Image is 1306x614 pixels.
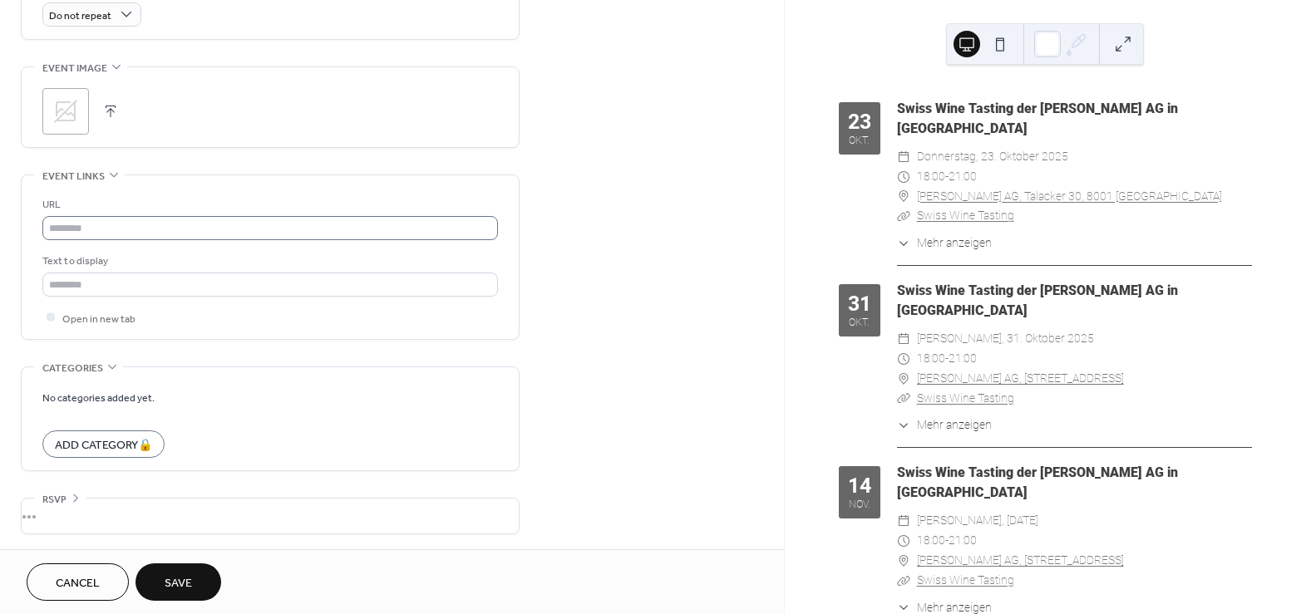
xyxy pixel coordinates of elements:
div: ​ [897,234,910,252]
span: Mehr anzeigen [917,416,992,434]
span: Donnerstag, 23. Oktober 2025 [917,147,1068,167]
span: [PERSON_NAME], [DATE] [917,511,1038,531]
span: 21:00 [949,531,977,551]
span: Event image [42,60,107,77]
div: ; [42,88,89,135]
div: ​ [897,369,910,389]
span: 18:00 [917,531,945,551]
a: Swiss Wine Tasting der [PERSON_NAME] AG in [GEOGRAPHIC_DATA] [897,464,1178,500]
a: [PERSON_NAME] AG, [STREET_ADDRESS] [917,369,1124,389]
a: Swiss Wine Tasting [917,209,1014,222]
div: ​ [897,187,910,207]
span: Event links [42,168,105,185]
div: 31 [848,293,871,314]
a: [PERSON_NAME] AG, Talacker 30, 8001 [GEOGRAPHIC_DATA] [917,187,1222,207]
button: ​Mehr anzeigen [897,416,992,434]
div: URL [42,196,495,214]
span: 21:00 [949,167,977,187]
div: ​ [897,147,910,167]
span: 18:00 [917,167,945,187]
button: ​Mehr anzeigen [897,234,992,252]
a: Swiss Wine Tasting [917,391,1014,405]
span: - [945,167,949,187]
div: ​ [897,389,910,409]
span: Open in new tab [62,310,136,327]
a: Swiss Wine Tasting [917,573,1014,587]
a: Swiss Wine Tasting der [PERSON_NAME] AG in [GEOGRAPHIC_DATA] [897,282,1178,318]
button: Cancel [27,563,129,601]
div: ​ [897,206,910,226]
span: - [945,531,949,551]
span: [PERSON_NAME], 31. Oktober 2025 [917,329,1094,349]
span: Cancel [56,575,100,592]
div: Text to display [42,253,495,270]
a: [PERSON_NAME] AG, [STREET_ADDRESS] [917,551,1124,571]
a: Swiss Wine Tasting der [PERSON_NAME] AG in [GEOGRAPHIC_DATA] [897,101,1178,136]
div: ​ [897,531,910,551]
div: 23 [848,111,871,132]
div: 14 [848,475,871,496]
span: Categories [42,360,103,377]
span: Mehr anzeigen [917,234,992,252]
div: ​ [897,349,910,369]
div: ••• [22,499,519,533]
span: Do not repeat [49,6,111,25]
span: RSVP [42,491,67,508]
span: 18:00 [917,349,945,369]
div: Okt. [849,135,870,146]
button: Save [136,563,221,601]
div: ​ [897,571,910,591]
div: Nov. [849,499,870,510]
div: ​ [897,329,910,349]
span: Save [165,575,192,592]
div: Okt. [849,317,870,328]
span: 21:00 [949,349,977,369]
div: ​ [897,167,910,187]
div: ​ [897,416,910,434]
span: No categories added yet. [42,389,155,406]
div: ​ [897,551,910,571]
span: - [945,349,949,369]
div: ​ [897,511,910,531]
